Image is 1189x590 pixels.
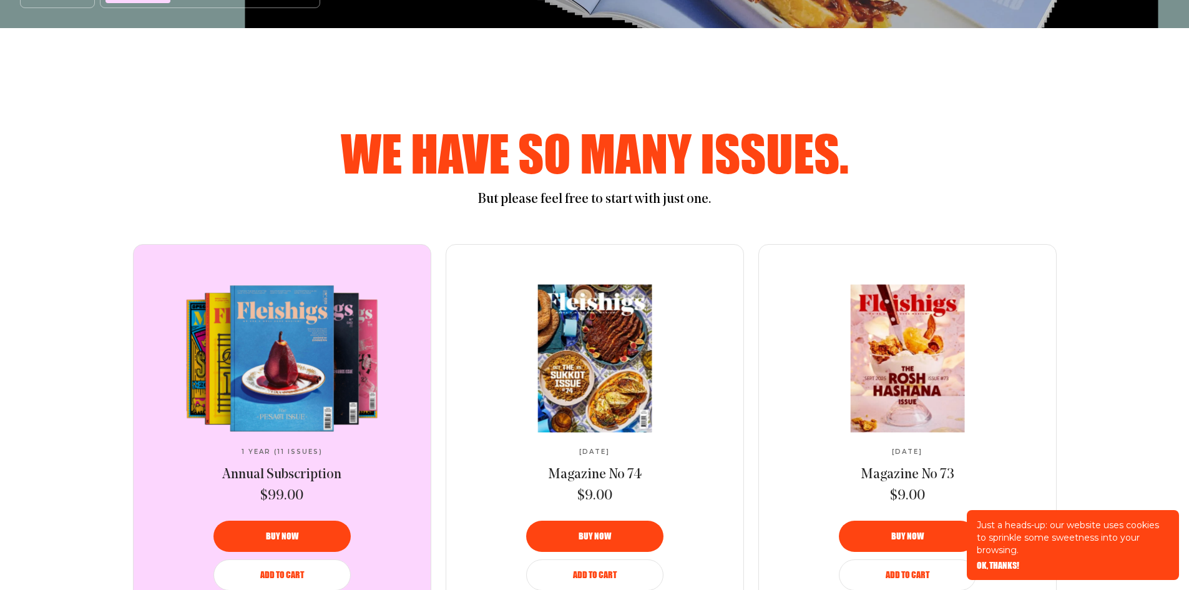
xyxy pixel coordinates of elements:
[573,571,617,579] span: Add to Cart
[803,285,1012,432] a: Magazine No 73Magazine No 73
[178,285,386,432] img: Annual Subscription
[170,190,1019,209] p: But please feel free to start with just one.
[861,466,954,484] a: Magazine No 73
[579,532,611,541] span: Buy now
[839,521,976,552] button: Buy now
[242,448,323,456] span: 1 Year (11 Issues)
[491,285,699,432] a: Magazine No 74Magazine No 74
[577,487,612,506] span: $9.00
[890,487,925,506] span: $9.00
[266,532,298,541] span: Buy now
[886,571,929,579] span: Add to Cart
[178,285,386,432] a: Annual SubscriptionAnnual Subscription
[490,285,699,433] img: Magazine No 74
[891,532,924,541] span: Buy now
[260,571,304,579] span: Add to Cart
[170,128,1019,178] h2: We have so many issues.
[977,561,1019,570] button: OK, THANKS!
[222,466,341,484] a: Annual Subscription
[977,519,1169,556] p: Just a heads-up: our website uses cookies to sprinkle some sweetness into your browsing.
[579,448,610,456] span: [DATE]
[548,466,642,484] a: Magazine No 74
[803,285,1012,433] img: Magazine No 73
[892,448,922,456] span: [DATE]
[861,468,954,482] span: Magazine No 73
[213,521,351,552] button: Buy now
[260,487,303,506] span: $99.00
[548,468,642,482] span: Magazine No 74
[526,521,663,552] button: Buy now
[222,468,341,482] span: Annual Subscription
